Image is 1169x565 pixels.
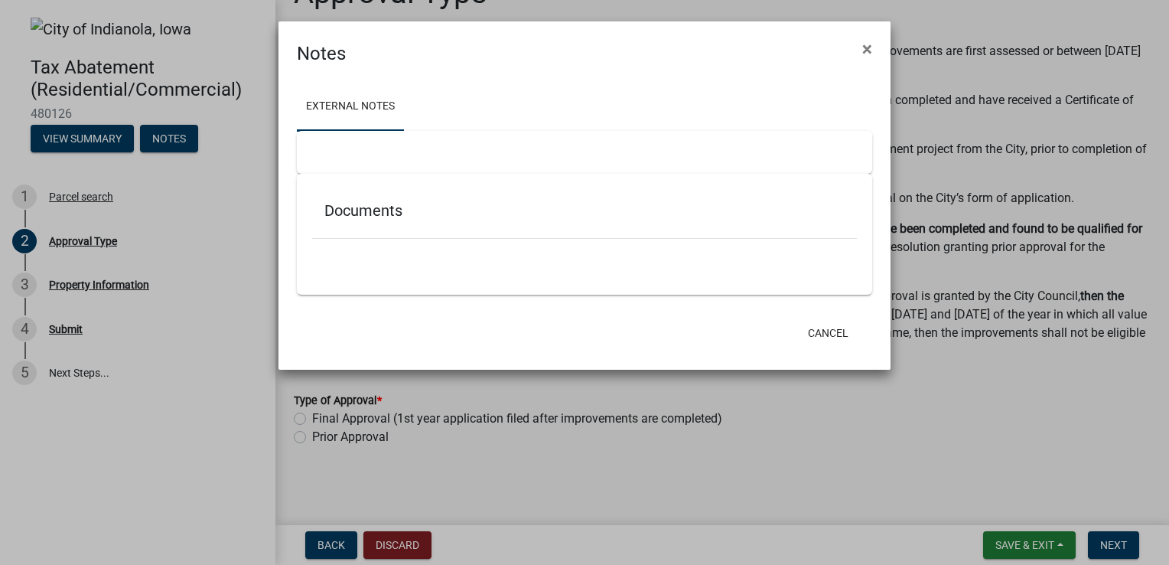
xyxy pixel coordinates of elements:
[796,319,861,347] button: Cancel
[862,38,872,60] span: ×
[324,201,845,220] h5: Documents
[297,40,346,67] h4: Notes
[297,83,404,132] a: External Notes
[850,28,884,70] button: Close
